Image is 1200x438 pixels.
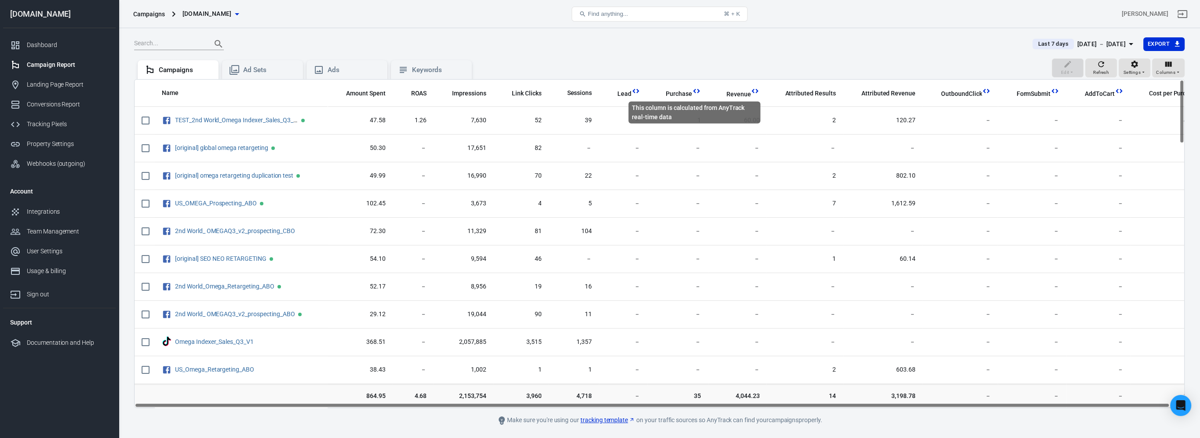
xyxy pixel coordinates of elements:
span: － [1138,365,1200,374]
div: Campaign Report [27,60,109,69]
button: Search [208,33,229,55]
span: US_Omega_Retargeting_ABO [175,366,255,372]
div: User Settings [27,247,109,256]
span: 802.10 [850,172,916,180]
input: Search... [134,38,204,50]
span: 1 [500,365,542,374]
span: The total return on ad spend [400,88,427,99]
span: Purchase [654,90,692,99]
span: Purchase [666,90,692,99]
span: ROAS [411,89,427,98]
a: 2nd World_ OMEGAQ3_v2_prospecting_CBO [175,227,295,234]
li: Support [3,312,116,333]
span: － [606,144,640,153]
a: Dashboard [3,35,116,55]
span: － [930,391,991,400]
span: － [850,282,916,291]
span: 102.45 [335,199,386,208]
svg: This column is calculated from AnyTrack real-time data [751,87,759,95]
span: 2nd World_ OMEGAQ3_v2_prospecting_CBO [175,228,296,234]
span: － [654,338,701,347]
span: － [1138,199,1200,208]
span: The total conversions attributed according to your ad network (Facebook, Google, etc.) [773,88,835,99]
span: TEST_2nd World_Omega Indexer_Sales_Q3_V2 [175,117,299,123]
span: Active [260,202,263,205]
span: － [555,144,592,153]
span: 16 [555,282,592,291]
a: Usage & billing [3,261,116,281]
span: 35 [654,391,701,400]
span: － [400,255,427,263]
span: － [850,338,916,347]
div: Usage & billing [27,266,109,276]
span: OutboundClick [941,90,982,99]
span: 82 [500,144,542,153]
a: 2nd World_ OMEGAQ3_v2_prospecting_ABO [175,310,295,318]
span: － [400,310,427,319]
span: AddToCart [1085,90,1115,99]
svg: This column is calculated from AnyTrack real-time data [1050,87,1059,95]
span: － [1138,282,1200,291]
div: Conversions Report [27,100,109,109]
span: － [715,255,760,263]
div: Tracking Pixels [27,120,109,129]
div: Webhooks (outgoing) [27,159,109,168]
a: Property Settings [3,134,116,154]
span: － [606,199,640,208]
span: 3,198.78 [850,391,916,400]
span: 3,960 [500,391,542,400]
a: Integrations [3,202,116,222]
span: 22 [555,172,592,180]
span: 29.12 [335,310,386,319]
span: － [1138,338,1200,347]
span: － [1005,116,1059,125]
span: 70 [500,172,542,180]
button: Columns [1152,58,1185,78]
span: － [606,310,640,319]
span: 1.26 [400,116,427,125]
a: Conversions Report [3,95,116,114]
span: Find anything... [588,11,628,17]
button: Settings [1119,58,1150,78]
svg: Facebook Ads [162,115,171,126]
span: The total conversions attributed according to your ad network (Facebook, Google, etc.) [785,88,835,99]
span: 3,515 [500,338,542,347]
span: 50.30 [335,144,386,153]
span: 11 [555,310,592,319]
span: 39 [555,116,592,125]
span: 47.58 [1138,116,1200,125]
span: 2,153,754 [441,391,486,400]
button: Last 7 days[DATE] － [DATE] [1025,37,1143,51]
span: － [654,365,701,374]
a: US_OMEGA_Prospecting_ABO [175,200,257,207]
div: Make sure you're using our on your traffic sources so AnyTrack can find your campaigns properly. [462,415,857,426]
span: 7,630 [441,116,486,125]
span: The average cost for each "Purchase" event [1138,88,1200,99]
span: 9,594 [441,255,486,263]
div: Campaigns [133,10,165,18]
span: OutboundClick [930,90,982,99]
svg: Facebook Ads [162,254,171,264]
span: － [400,282,427,291]
a: TEST_2nd World_Omega Indexer_Sales_Q3_V2 [175,117,300,124]
span: － [1005,227,1059,236]
button: [DOMAIN_NAME] [179,6,242,22]
span: The total return on ad spend [411,88,427,99]
span: 2 [773,172,835,180]
span: 72.30 [335,227,386,236]
span: 16,990 [441,172,486,180]
span: － [1073,172,1123,180]
button: Find anything...⌘ + K [572,7,748,22]
span: － [606,172,640,180]
span: [original] global omega retargeting [175,145,270,151]
span: － [654,172,701,180]
span: － [1073,338,1123,347]
span: 368.51 [335,338,386,347]
span: Sessions [555,89,592,98]
span: － [555,255,592,263]
span: － [400,199,427,208]
div: Keywords [412,66,465,75]
span: 11,329 [441,227,486,236]
span: Attributed Results [785,89,835,98]
span: － [1073,227,1123,236]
